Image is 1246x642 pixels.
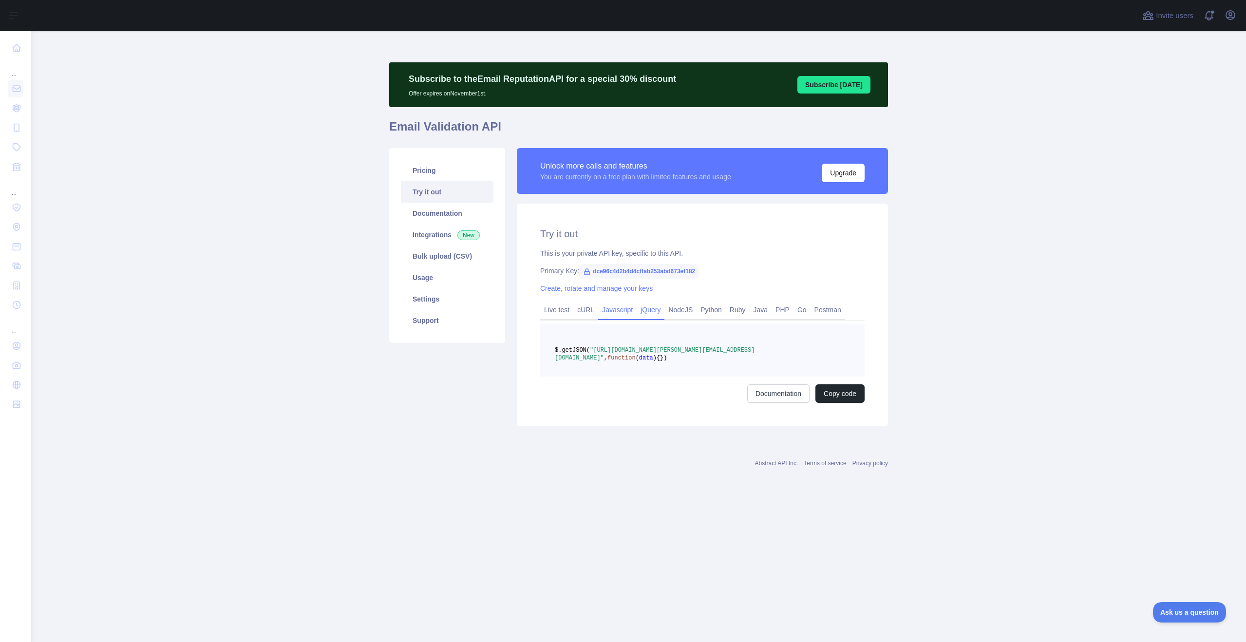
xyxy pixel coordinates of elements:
span: "[URL][DOMAIN_NAME][PERSON_NAME][EMAIL_ADDRESS][DOMAIN_NAME]" [555,347,755,361]
a: Create, rotate and manage your keys [540,284,653,292]
a: Javascript [598,302,637,318]
a: Privacy policy [852,460,888,467]
span: ) [653,355,657,361]
div: This is your private API key, specific to this API. [540,248,865,258]
button: Copy code [815,384,865,403]
span: function [607,355,636,361]
a: Go [793,302,811,318]
button: Subscribe [DATE] [797,76,870,94]
span: data [639,355,653,361]
iframe: Toggle Customer Support [1153,602,1227,623]
span: dce96c4d2b4d4cffab253abd673ef182 [579,264,699,279]
a: Bulk upload (CSV) [401,245,493,267]
span: Invite users [1156,10,1193,21]
span: ( [636,355,639,361]
div: ... [8,58,23,78]
a: Java [750,302,772,318]
div: ... [8,177,23,197]
a: Ruby [726,302,750,318]
a: Usage [401,267,493,288]
h2: Try it out [540,227,865,241]
a: PHP [772,302,793,318]
div: Primary Key: [540,266,865,276]
a: jQuery [637,302,664,318]
button: Upgrade [822,164,865,182]
a: cURL [573,302,598,318]
span: }) [660,355,667,361]
a: Postman [811,302,845,318]
span: $.getJSON( [555,347,590,354]
a: Live test [540,302,573,318]
p: Offer expires on November 1st. [409,86,676,97]
span: New [457,230,480,240]
h1: Email Validation API [389,119,888,142]
a: Terms of service [804,460,846,467]
a: Python [697,302,726,318]
a: Try it out [401,181,493,203]
a: Support [401,310,493,331]
a: Settings [401,288,493,310]
a: Integrations New [401,224,493,245]
a: Abstract API Inc. [755,460,798,467]
button: Invite users [1140,8,1195,23]
div: Unlock more calls and features [540,160,731,172]
span: { [657,355,660,361]
div: ... [8,316,23,335]
a: Documentation [401,203,493,224]
a: Documentation [747,384,810,403]
span: , [604,355,607,361]
a: NodeJS [664,302,697,318]
a: Pricing [401,160,493,181]
div: You are currently on a free plan with limited features and usage [540,172,731,182]
p: Subscribe to the Email Reputation API for a special 30 % discount [409,72,676,86]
